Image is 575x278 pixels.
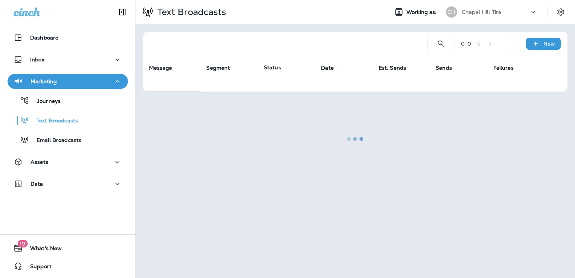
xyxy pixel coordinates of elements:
[8,176,128,191] button: Data
[23,263,52,272] span: Support
[29,118,78,125] p: Text Broadcasts
[29,98,61,105] p: Journeys
[8,74,128,89] button: Marketing
[112,5,133,20] button: Collapse Sidebar
[8,112,128,128] button: Text Broadcasts
[30,57,44,63] p: Inbox
[29,137,81,144] p: Email Broadcasts
[8,259,128,274] button: Support
[30,159,48,165] p: Assets
[17,240,27,247] span: 19
[8,132,128,148] button: Email Broadcasts
[8,93,128,108] button: Journeys
[23,245,62,254] span: What's New
[30,181,43,187] p: Data
[543,41,555,47] p: New
[30,35,59,41] p: Dashboard
[8,241,128,256] button: 19What's New
[8,30,128,45] button: Dashboard
[8,52,128,67] button: Inbox
[8,154,128,170] button: Assets
[30,78,57,84] p: Marketing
